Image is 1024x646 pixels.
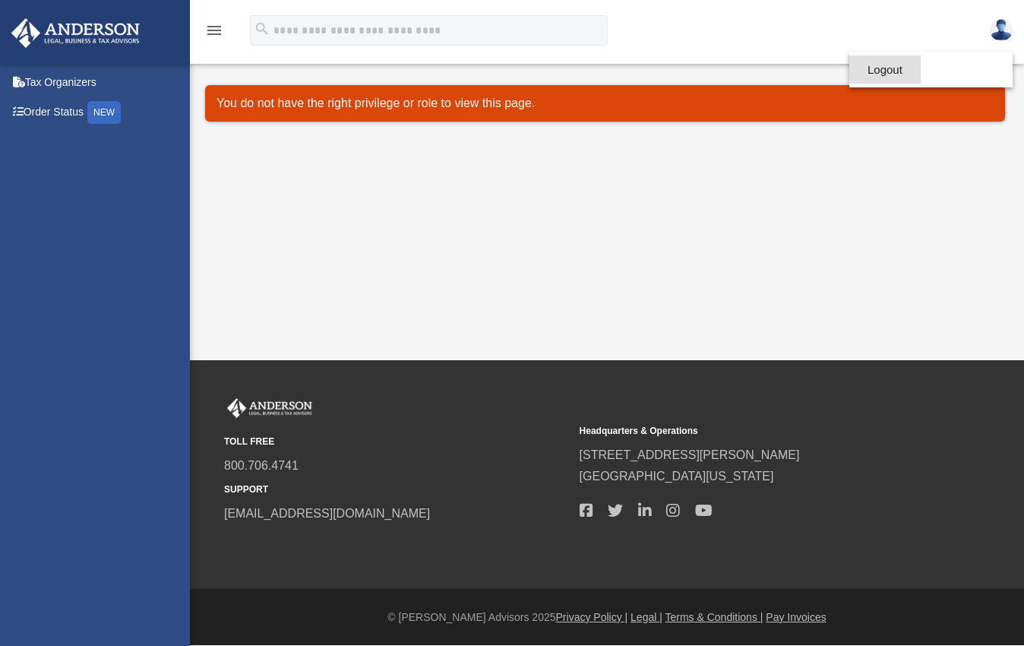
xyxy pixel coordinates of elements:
img: User Pic [990,19,1013,41]
a: Legal | [631,611,662,623]
img: Anderson Advisors Platinum Portal [224,398,315,418]
div: NEW [87,101,121,124]
a: Order StatusNEW [11,97,190,128]
a: Logout [849,55,921,84]
a: Pay Invoices [766,611,826,623]
a: [STREET_ADDRESS][PERSON_NAME] [580,448,800,461]
a: [GEOGRAPHIC_DATA][US_STATE] [580,470,774,483]
img: Anderson Advisors Platinum Portal [7,18,144,48]
a: [EMAIL_ADDRESS][DOMAIN_NAME] [224,507,430,520]
a: menu [205,27,223,40]
small: SUPPORT [224,482,569,498]
a: Privacy Policy | [556,611,628,623]
small: Headquarters & Operations [580,423,924,439]
i: search [254,21,270,37]
small: TOLL FREE [224,434,569,450]
a: Tax Organizers [11,67,190,97]
p: You do not have the right privilege or role to view this page. [216,93,994,114]
i: menu [205,21,223,40]
a: 800.706.4741 [224,459,299,472]
a: Terms & Conditions | [665,611,763,623]
div: © [PERSON_NAME] Advisors 2025 [190,608,1024,627]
